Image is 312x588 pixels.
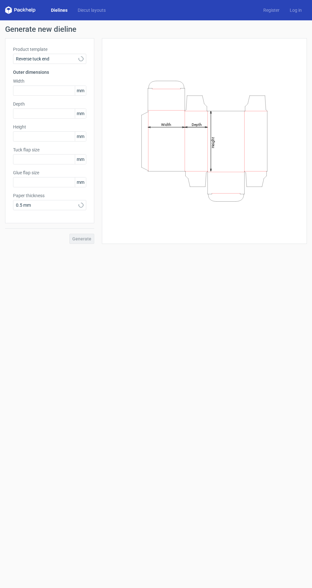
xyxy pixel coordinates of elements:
[13,69,86,75] h3: Outer dimensions
[75,132,86,141] span: mm
[16,202,79,208] span: 0.5 mm
[161,122,171,127] tspan: Width
[13,78,86,84] label: Width
[75,109,86,118] span: mm
[13,169,86,176] label: Glue flap size
[46,7,73,13] a: Dielines
[13,46,86,52] label: Product template
[13,124,86,130] label: Height
[75,155,86,164] span: mm
[16,56,79,62] span: Reverse tuck end
[13,192,86,199] label: Paper thickness
[285,7,307,13] a: Log in
[13,101,86,107] label: Depth
[5,25,307,33] h1: Generate new dieline
[13,147,86,153] label: Tuck flap size
[211,137,215,148] tspan: Height
[75,86,86,95] span: mm
[258,7,285,13] a: Register
[73,7,111,13] a: Diecut layouts
[192,122,202,127] tspan: Depth
[75,177,86,187] span: mm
